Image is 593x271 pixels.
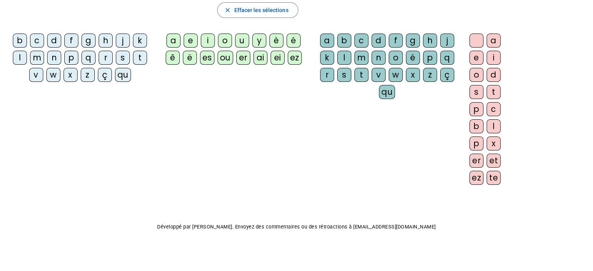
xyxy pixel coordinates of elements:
[469,51,483,65] div: e
[389,51,403,65] div: o
[337,51,351,65] div: l
[423,68,437,82] div: z
[372,34,386,48] div: d
[81,51,96,65] div: q
[354,51,368,65] div: m
[337,68,351,82] div: s
[116,51,130,65] div: s
[252,34,266,48] div: y
[269,34,283,48] div: è
[166,34,181,48] div: a
[271,51,285,65] div: ei
[487,51,501,65] div: i
[218,34,232,48] div: o
[372,68,386,82] div: v
[46,68,60,82] div: w
[469,154,483,168] div: er
[487,85,501,99] div: t
[184,34,198,48] div: e
[487,34,501,48] div: a
[99,34,113,48] div: h
[64,34,78,48] div: f
[288,51,302,65] div: ez
[253,51,267,65] div: ai
[337,34,351,48] div: b
[13,34,27,48] div: b
[235,34,249,48] div: u
[354,68,368,82] div: t
[487,171,501,185] div: te
[224,7,231,14] mat-icon: close
[98,68,112,82] div: ç
[487,136,501,151] div: x
[389,34,403,48] div: f
[47,34,61,48] div: d
[320,68,334,82] div: r
[30,34,44,48] div: c
[201,34,215,48] div: i
[133,51,147,65] div: t
[166,51,180,65] div: ê
[487,119,501,133] div: l
[234,5,288,15] span: Effacer les sélections
[81,34,96,48] div: g
[183,51,197,65] div: ë
[469,136,483,151] div: p
[389,68,403,82] div: w
[469,171,483,185] div: ez
[320,51,334,65] div: k
[64,51,78,65] div: p
[487,154,501,168] div: et
[99,51,113,65] div: r
[354,34,368,48] div: c
[440,51,454,65] div: q
[64,68,78,82] div: x
[6,222,587,232] p: Développé par [PERSON_NAME]. Envoyez des commentaires ou des rétroactions à [EMAIL_ADDRESS][DOMAI...
[30,51,44,65] div: m
[487,68,501,82] div: d
[218,51,233,65] div: ou
[29,68,43,82] div: v
[200,51,214,65] div: es
[406,34,420,48] div: g
[81,68,95,82] div: z
[47,51,61,65] div: n
[440,68,454,82] div: ç
[133,34,147,48] div: k
[116,34,130,48] div: j
[115,68,131,82] div: qu
[423,51,437,65] div: p
[217,2,298,18] button: Effacer les sélections
[406,51,420,65] div: é
[469,119,483,133] div: b
[372,51,386,65] div: n
[469,68,483,82] div: o
[469,102,483,116] div: p
[440,34,454,48] div: j
[423,34,437,48] div: h
[13,51,27,65] div: l
[379,85,395,99] div: qu
[406,68,420,82] div: x
[236,51,250,65] div: er
[487,102,501,116] div: c
[469,85,483,99] div: s
[287,34,301,48] div: é
[320,34,334,48] div: a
